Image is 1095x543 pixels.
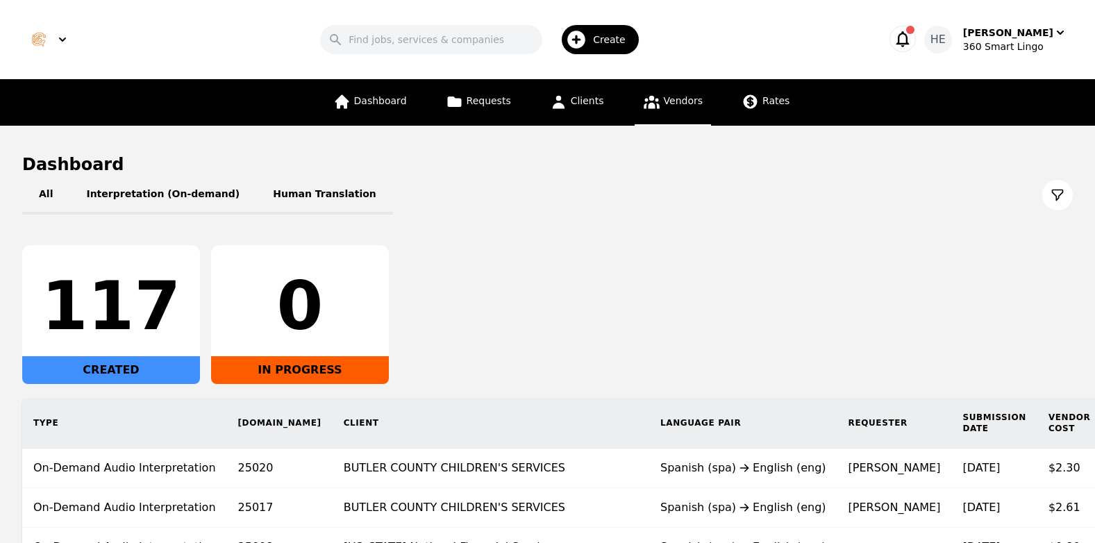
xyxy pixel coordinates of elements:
[951,398,1037,449] th: Submission Date
[256,176,393,215] button: Human Translation
[962,501,1000,514] time: [DATE]
[635,79,711,126] a: Vendors
[227,488,333,528] td: 25017
[22,153,1073,176] h1: Dashboard
[762,95,789,106] span: Rates
[660,499,826,516] div: Spanish (spa) English (eng)
[924,26,1067,53] button: HE[PERSON_NAME]360 Smart Lingo
[962,461,1000,474] time: [DATE]
[33,273,189,340] div: 117
[22,488,227,528] td: On-Demand Audio Interpretation
[593,33,635,47] span: Create
[837,449,952,488] td: [PERSON_NAME]
[664,95,703,106] span: Vendors
[227,398,333,449] th: [DOMAIN_NAME]
[333,449,649,488] td: BUTLER COUNTY CHILDREN'S SERVICES
[660,460,826,476] div: Spanish (spa) English (eng)
[437,79,519,126] a: Requests
[28,28,50,51] img: Logo
[930,31,946,48] span: HE
[69,176,256,215] button: Interpretation (On-demand)
[542,79,612,126] a: Clients
[211,356,389,384] div: IN PROGRESS
[222,273,378,340] div: 0
[963,26,1053,40] div: [PERSON_NAME]
[22,398,227,449] th: Type
[22,176,69,215] button: All
[227,449,333,488] td: 25020
[649,398,837,449] th: Language Pair
[325,79,415,126] a: Dashboard
[571,95,604,106] span: Clients
[837,398,952,449] th: Requester
[963,40,1067,53] div: 360 Smart Lingo
[320,25,542,54] input: Find jobs, services & companies
[467,95,511,106] span: Requests
[354,95,407,106] span: Dashboard
[22,449,227,488] td: On-Demand Audio Interpretation
[733,79,798,126] a: Rates
[333,488,649,528] td: BUTLER COUNTY CHILDREN'S SERVICES
[837,488,952,528] td: [PERSON_NAME]
[333,398,649,449] th: Client
[1042,180,1073,210] button: Filter
[542,19,647,60] button: Create
[22,356,200,384] div: CREATED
